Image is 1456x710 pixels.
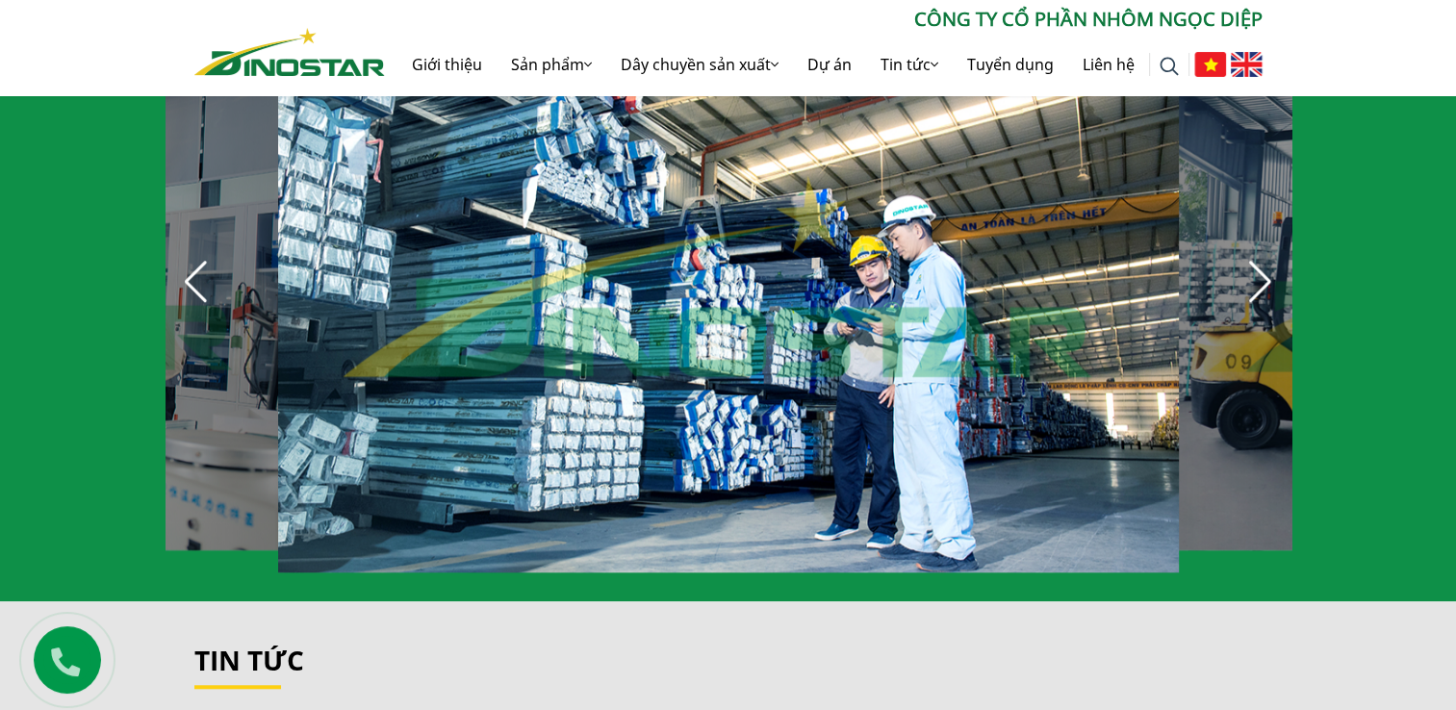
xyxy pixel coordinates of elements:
div: Previous slide [175,261,217,303]
p: CÔNG TY CỔ PHẦN NHÔM NGỌC DIỆP [385,5,1263,34]
a: Giới thiệu [397,34,497,95]
img: Nhôm Dinostar [194,28,385,76]
img: English [1231,52,1263,77]
img: search [1160,57,1179,76]
div: 20 / 30 [278,13,1179,573]
a: Tin tức [866,34,953,95]
a: Sản phẩm [497,34,606,95]
img: Tiếng Việt [1194,52,1226,77]
a: Nhôm Dinostar [194,24,385,75]
div: Next slide [1239,261,1282,303]
a: Liên hệ [1068,34,1149,95]
a: Tuyển dụng [953,34,1068,95]
a: Dự án [793,34,866,95]
a: Dây chuyền sản xuất [606,34,793,95]
a: Tin tức [194,642,304,678]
